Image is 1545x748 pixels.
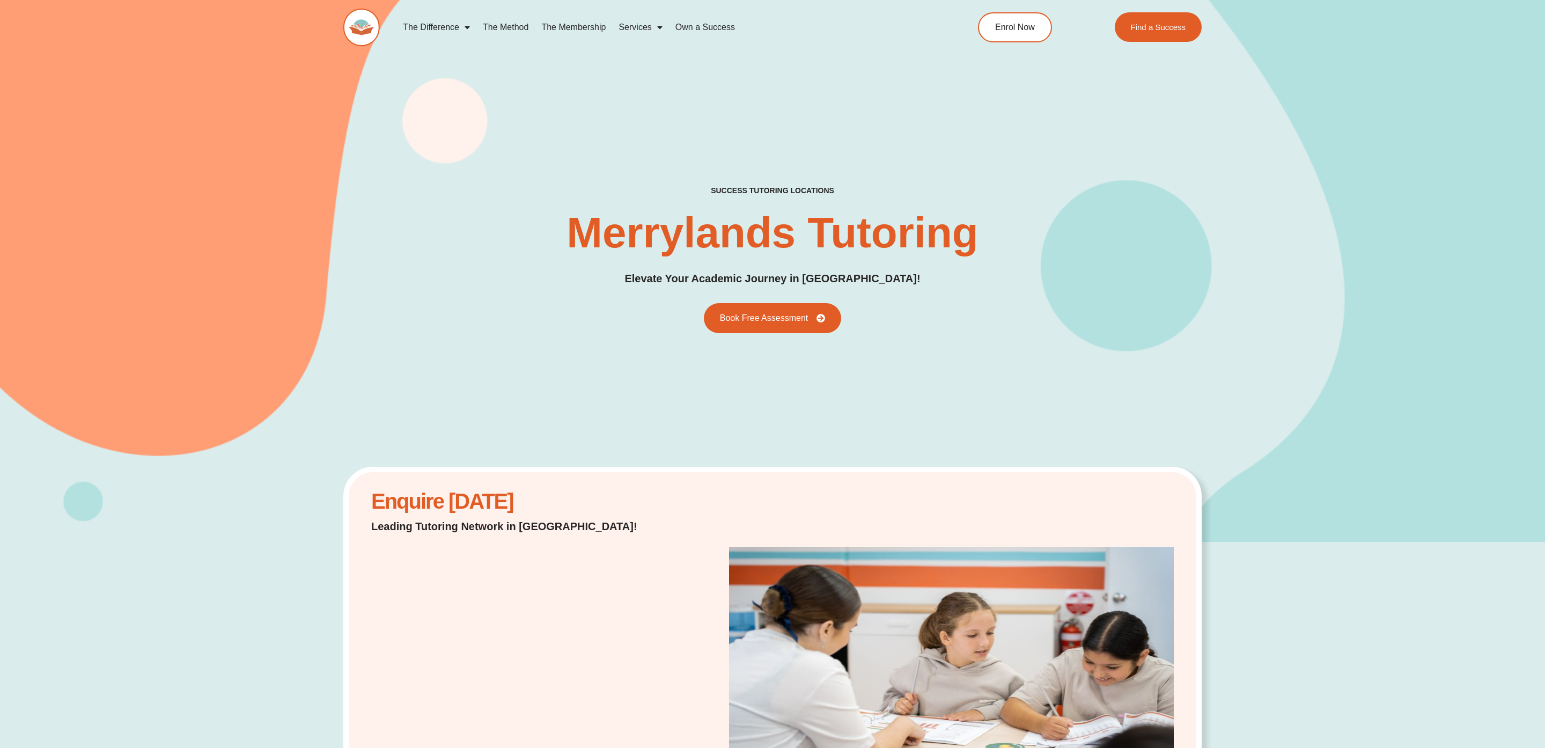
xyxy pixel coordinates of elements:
[624,270,920,287] p: Elevate Your Academic Journey in [GEOGRAPHIC_DATA]!
[566,211,978,254] h1: Merrylands Tutoring
[612,15,668,40] a: Services
[371,495,665,508] h2: Enquire [DATE]
[476,15,535,40] a: The Method
[396,15,929,40] nav: Menu
[535,15,612,40] a: The Membership
[371,519,665,534] p: Leading Tutoring Network in [GEOGRAPHIC_DATA]!
[720,314,808,322] span: Book Free Assessment
[704,303,842,333] a: Book Free Assessment
[978,12,1052,42] a: Enrol Now
[669,15,741,40] a: Own a Success
[711,186,834,195] h2: success tutoring locations
[396,15,476,40] a: The Difference
[1114,12,1202,42] a: Find a Success
[995,23,1035,32] span: Enrol Now
[1130,23,1186,31] span: Find a Success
